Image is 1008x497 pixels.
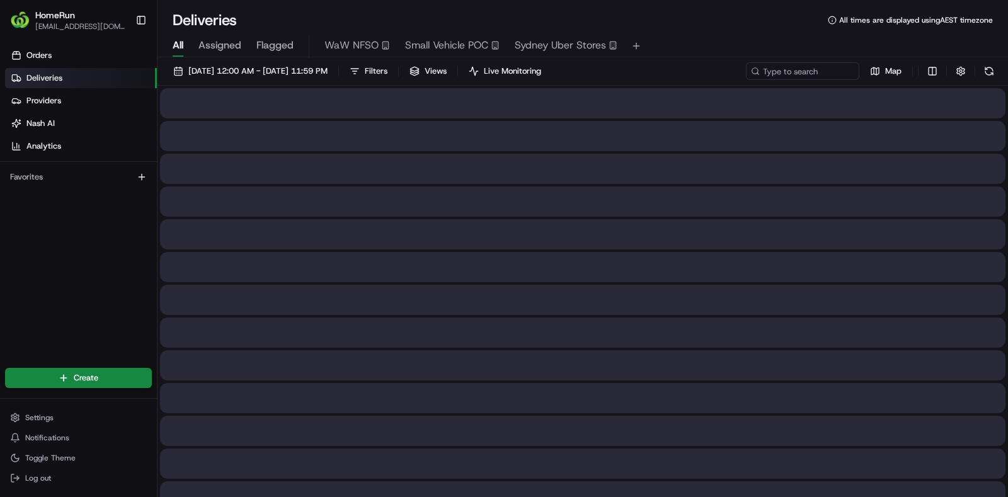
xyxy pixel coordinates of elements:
[10,10,30,30] img: HomeRun
[5,5,130,35] button: HomeRunHomeRun[EMAIL_ADDRESS][DOMAIN_NAME]
[26,95,61,106] span: Providers
[515,38,606,53] span: Sydney Uber Stores
[5,45,157,66] a: Orders
[25,453,76,463] span: Toggle Theme
[26,50,52,61] span: Orders
[198,38,241,53] span: Assigned
[5,136,157,156] a: Analytics
[5,429,152,447] button: Notifications
[5,469,152,487] button: Log out
[885,66,902,77] span: Map
[188,66,328,77] span: [DATE] 12:00 AM - [DATE] 11:59 PM
[5,91,157,111] a: Providers
[463,62,547,80] button: Live Monitoring
[74,372,98,384] span: Create
[746,62,859,80] input: Type to search
[256,38,294,53] span: Flagged
[324,38,379,53] span: WaW NFSO
[344,62,393,80] button: Filters
[5,68,157,88] a: Deliveries
[25,473,51,483] span: Log out
[26,140,61,152] span: Analytics
[26,118,55,129] span: Nash AI
[839,15,993,25] span: All times are displayed using AEST timezone
[35,9,75,21] button: HomeRun
[864,62,907,80] button: Map
[980,62,998,80] button: Refresh
[5,167,152,187] div: Favorites
[35,21,125,31] button: [EMAIL_ADDRESS][DOMAIN_NAME]
[484,66,541,77] span: Live Monitoring
[5,368,152,388] button: Create
[425,66,447,77] span: Views
[25,413,54,423] span: Settings
[365,66,387,77] span: Filters
[405,38,488,53] span: Small Vehicle POC
[26,72,62,84] span: Deliveries
[5,409,152,426] button: Settings
[5,449,152,467] button: Toggle Theme
[404,62,452,80] button: Views
[5,113,157,134] a: Nash AI
[173,38,183,53] span: All
[168,62,333,80] button: [DATE] 12:00 AM - [DATE] 11:59 PM
[173,10,237,30] h1: Deliveries
[25,433,69,443] span: Notifications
